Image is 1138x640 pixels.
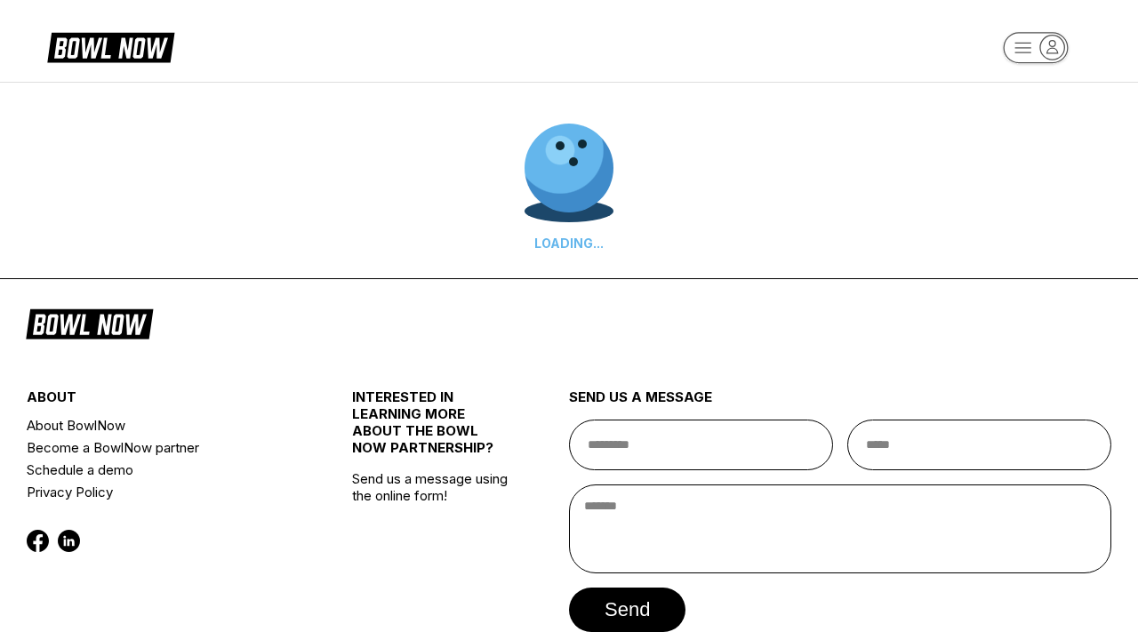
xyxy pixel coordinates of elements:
[569,588,685,632] button: send
[27,414,298,436] a: About BowlNow
[569,388,1111,420] div: send us a message
[27,388,298,414] div: about
[352,388,515,470] div: INTERESTED IN LEARNING MORE ABOUT THE BOWL NOW PARTNERSHIP?
[525,236,613,251] div: LOADING...
[27,459,298,481] a: Schedule a demo
[27,436,298,459] a: Become a BowlNow partner
[27,481,298,503] a: Privacy Policy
